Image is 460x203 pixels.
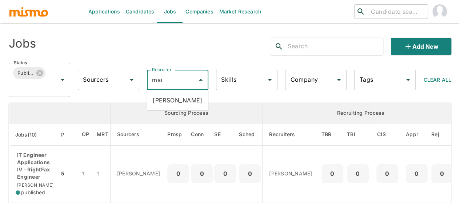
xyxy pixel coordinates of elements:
button: Open [403,75,413,85]
label: Recruiter [152,66,171,73]
th: Approved [404,123,429,146]
h4: Jobs [9,36,36,51]
p: 0 [170,169,186,179]
button: search [270,38,288,55]
th: Sourcing Process [110,103,263,123]
span: published [21,189,45,196]
label: Status [14,60,27,66]
input: Candidate search [368,7,425,17]
th: Sent Emails [213,123,237,146]
p: 0 [350,169,366,179]
img: logo [9,6,49,17]
input: Search [288,41,383,52]
th: Recruiting Process [263,103,459,123]
p: [PERSON_NAME] [117,170,162,177]
p: 0 [379,169,395,179]
th: Priority [59,123,76,146]
th: Connections [191,123,213,146]
p: [PERSON_NAME] [269,170,314,177]
li: [PERSON_NAME] [147,93,208,107]
img: Maia Reyes [432,4,447,19]
th: Prospects [167,123,191,146]
span: Jobs(10) [15,130,47,139]
th: Sourcers [110,123,167,146]
p: 0 [194,169,210,179]
th: Client Interview Scheduled [371,123,404,146]
span: P [61,130,74,139]
p: 0 [409,169,425,179]
th: To Be Reviewed [320,123,345,146]
span: [PERSON_NAME] [16,182,53,188]
th: Rejected [429,123,459,146]
button: Add new [391,38,451,55]
div: Published [13,67,45,79]
th: Recruiters [263,123,320,146]
p: IT Engineer Applications IV - RightFax Engineer [16,151,53,180]
button: Open [265,75,275,85]
p: 0 [242,169,258,179]
button: Open [334,75,344,85]
td: 1 [95,146,110,202]
span: Published [13,69,38,77]
th: Sched [237,123,263,146]
th: Market Research Total [95,123,110,146]
p: 0 [217,169,233,179]
button: Close [196,75,206,85]
button: Open [127,75,137,85]
td: 1 [76,146,95,202]
th: Open Positions [76,123,95,146]
p: 0 [434,169,450,179]
span: Clear All [424,77,451,83]
td: 5 [59,146,76,202]
th: To Be Interviewed [345,123,371,146]
button: Open [57,75,68,85]
p: 0 [324,169,340,179]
